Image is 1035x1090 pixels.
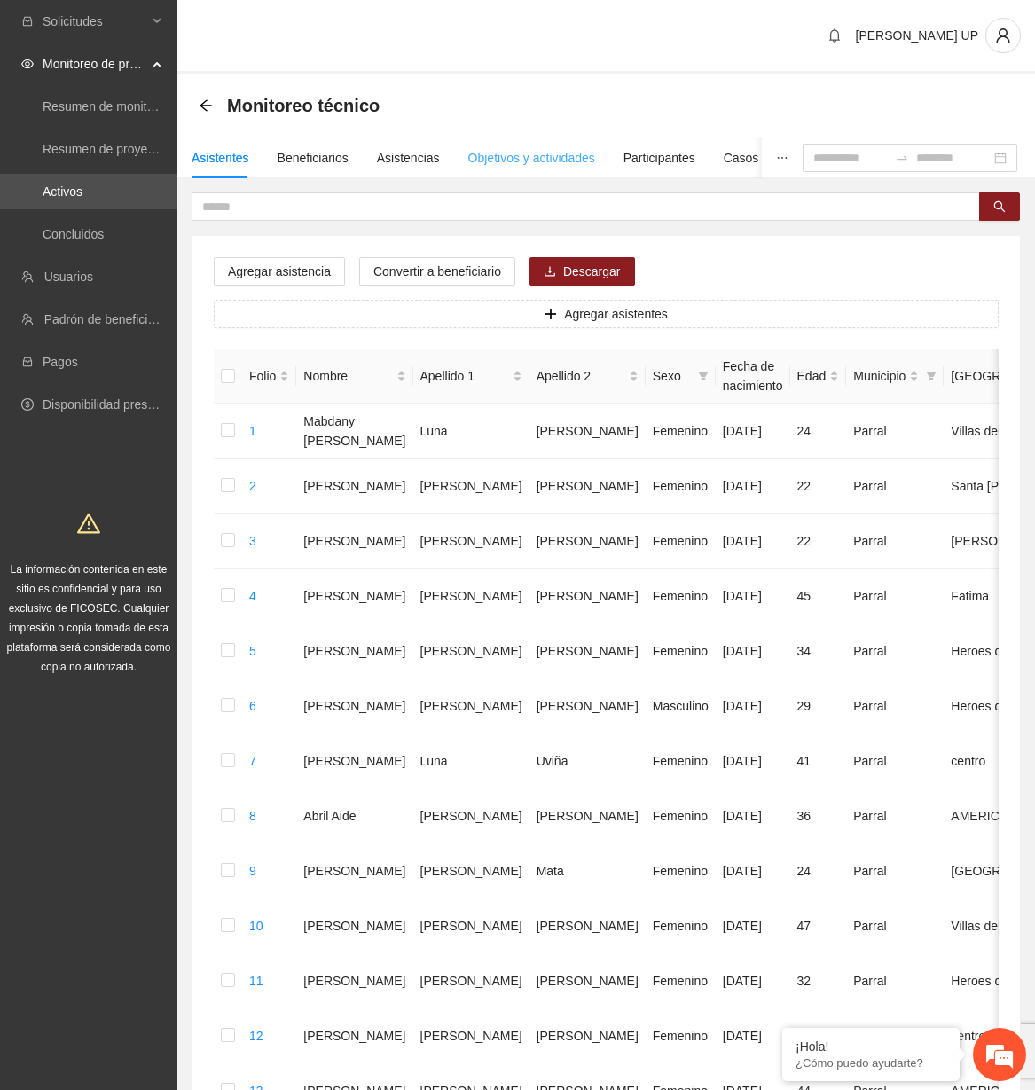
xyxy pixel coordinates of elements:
span: filter [926,371,937,381]
td: [PERSON_NAME] [413,953,529,1008]
td: Femenino [646,733,716,788]
td: [PERSON_NAME] [413,459,529,514]
span: Nombre [303,366,392,386]
td: Parral [846,953,944,1008]
td: [PERSON_NAME] [529,569,646,623]
td: [PERSON_NAME] [413,569,529,623]
p: ¿Cómo puedo ayudarte? [796,1056,946,1070]
th: Apellido 1 [413,349,529,404]
span: user [986,27,1020,43]
a: Resumen de monitoreo [43,99,172,114]
textarea: Escriba su mensaje y pulse “Intro” [9,484,338,546]
td: Masculino [646,678,716,733]
td: 41 [790,733,847,788]
th: Edad [790,349,847,404]
div: Asistentes [192,148,249,168]
a: 9 [249,864,256,878]
td: Parral [846,404,944,459]
a: 2 [249,479,256,493]
td: [PERSON_NAME] [529,459,646,514]
a: 5 [249,644,256,658]
td: [DATE] [716,404,790,459]
button: bell [820,21,849,50]
span: to [895,151,909,165]
td: Mata [529,843,646,898]
span: eye [21,58,34,70]
td: [DATE] [716,1008,790,1063]
td: [PERSON_NAME] [529,1008,646,1063]
td: [PERSON_NAME] [413,623,529,678]
button: Agregar asistencia [214,257,345,286]
td: Parral [846,733,944,788]
td: 22 [790,459,847,514]
td: [DATE] [716,898,790,953]
a: Disponibilidad presupuestal [43,397,194,412]
th: Apellido 2 [529,349,646,404]
td: Femenino [646,514,716,569]
td: Parral [846,1008,944,1063]
span: Agregar asistencia [228,262,331,281]
td: [DATE] [716,623,790,678]
a: Padrón de beneficiarios [44,312,175,326]
td: Femenino [646,898,716,953]
td: 45 [790,569,847,623]
td: Abril Aide [296,788,412,843]
td: Femenino [646,623,716,678]
td: Parral [846,788,944,843]
td: Parral [846,898,944,953]
a: 3 [249,534,256,548]
td: Femenino [646,569,716,623]
span: Solicitudes [43,4,147,39]
span: Monitoreo técnico [227,91,380,120]
td: [PERSON_NAME] [296,514,412,569]
a: Usuarios [44,270,93,284]
td: [PERSON_NAME] [413,788,529,843]
td: Parral [846,514,944,569]
td: 36 [790,788,847,843]
td: [PERSON_NAME] [529,623,646,678]
a: 11 [249,974,263,988]
td: [PERSON_NAME] [413,1008,529,1063]
td: Femenino [646,953,716,1008]
a: Pagos [43,355,78,369]
td: [PERSON_NAME] [296,623,412,678]
th: Fecha de nacimiento [716,349,790,404]
a: Resumen de proyectos aprobados [43,142,232,156]
td: [PERSON_NAME] [296,1008,412,1063]
button: plusAgregar asistentes [214,300,999,328]
td: [PERSON_NAME] [296,733,412,788]
span: [PERSON_NAME] UP [856,28,978,43]
td: [PERSON_NAME] [529,788,646,843]
span: Edad [797,366,827,386]
td: [PERSON_NAME] [529,953,646,1008]
td: [DATE] [716,514,790,569]
td: 29 [790,678,847,733]
a: Activos [43,184,82,199]
td: Parral [846,843,944,898]
span: download [544,265,556,279]
span: filter [694,363,712,389]
span: Municipio [853,366,906,386]
th: Municipio [846,349,944,404]
a: 12 [249,1029,263,1043]
button: downloadDescargar [529,257,635,286]
td: [PERSON_NAME] [529,404,646,459]
button: search [979,192,1020,221]
span: filter [698,371,709,381]
td: Luna [413,404,529,459]
td: Luna [413,733,529,788]
a: 10 [249,919,263,933]
div: Back [199,98,213,114]
td: Femenino [646,459,716,514]
a: 8 [249,809,256,823]
a: 4 [249,589,256,603]
a: 7 [249,754,256,768]
td: [DATE] [716,843,790,898]
span: swap-right [895,151,909,165]
td: [PERSON_NAME] [296,898,412,953]
span: Agregar asistentes [564,304,668,324]
td: [PERSON_NAME] [413,898,529,953]
span: search [993,200,1006,215]
button: ellipsis [762,137,803,178]
div: Asistencias [377,148,440,168]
